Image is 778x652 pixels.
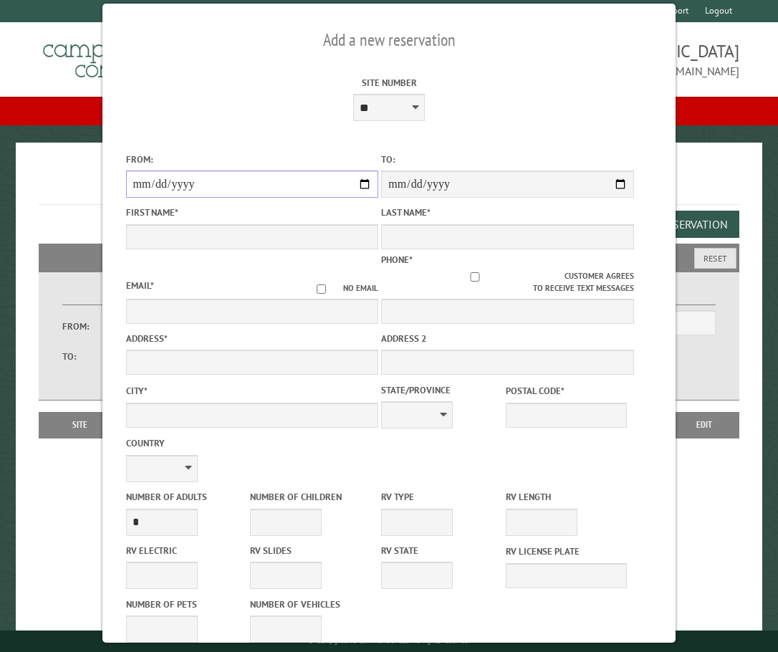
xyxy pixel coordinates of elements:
[308,636,470,646] small: © Campground Commander LLC. All rights reserved.
[381,153,634,166] label: To:
[46,412,113,438] th: Site
[299,282,378,294] label: No email
[381,270,634,294] label: Customer agrees to receive text messages
[385,272,565,282] input: Customer agrees to receive text messages
[381,254,413,266] label: Phone
[126,27,653,54] h2: Add a new reservation
[381,383,502,397] label: State/Province
[62,289,222,305] label: Dates
[126,332,379,345] label: Address
[381,206,634,219] label: Last Name
[670,412,739,438] th: Edit
[62,350,102,363] label: To:
[39,28,218,84] img: Campground Commander
[126,490,247,504] label: Number of Adults
[126,384,379,398] label: City
[694,248,736,269] button: Reset
[299,284,343,294] input: No email
[250,490,371,504] label: Number of Children
[506,490,627,504] label: RV Length
[263,76,516,90] label: Site Number
[381,544,502,557] label: RV State
[381,332,634,345] label: Address 2
[506,545,627,558] label: RV License Plate
[381,490,502,504] label: RV Type
[126,279,154,292] label: Email
[506,384,627,398] label: Postal Code
[126,206,379,219] label: First Name
[126,153,379,166] label: From:
[62,320,102,333] label: From:
[617,211,739,238] button: Add a Reservation
[39,166,739,205] h1: Reservations
[126,598,247,611] label: Number of Pets
[126,544,247,557] label: RV Electric
[39,244,739,271] h2: Filters
[250,544,371,557] label: RV Slides
[250,598,371,611] label: Number of Vehicles
[126,436,379,450] label: Country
